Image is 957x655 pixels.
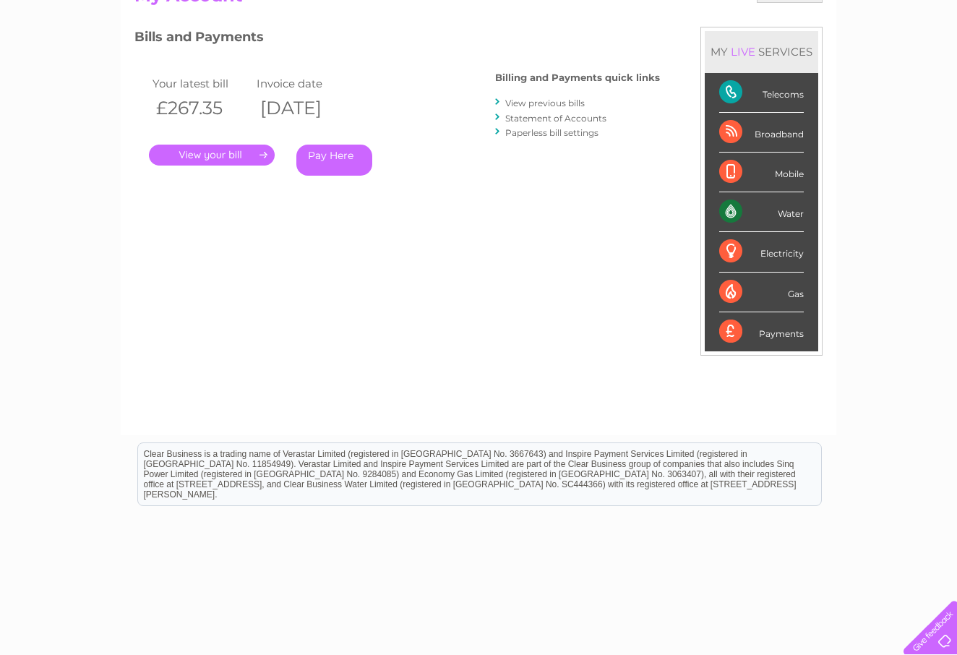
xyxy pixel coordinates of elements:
[728,45,758,59] div: LIVE
[134,27,660,52] h3: Bills and Payments
[779,61,823,72] a: Telecoms
[505,127,598,138] a: Paperless bill settings
[861,61,896,72] a: Contact
[505,98,585,108] a: View previous bills
[703,61,730,72] a: Water
[253,93,357,123] th: [DATE]
[719,192,804,232] div: Water
[705,31,818,72] div: MY SERVICES
[719,273,804,312] div: Gas
[719,312,804,351] div: Payments
[719,113,804,153] div: Broadband
[739,61,771,72] a: Energy
[149,145,275,166] a: .
[505,113,606,124] a: Statement of Accounts
[33,38,107,82] img: logo.png
[719,73,804,113] div: Telecoms
[296,145,372,176] a: Pay Here
[149,93,253,123] th: £267.35
[719,232,804,272] div: Electricity
[831,61,852,72] a: Blog
[253,74,357,93] td: Invoice date
[685,7,784,25] a: 0333 014 3131
[138,8,821,70] div: Clear Business is a trading name of Verastar Limited (registered in [GEOGRAPHIC_DATA] No. 3667643...
[719,153,804,192] div: Mobile
[909,61,943,72] a: Log out
[495,72,660,83] h4: Billing and Payments quick links
[149,74,253,93] td: Your latest bill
